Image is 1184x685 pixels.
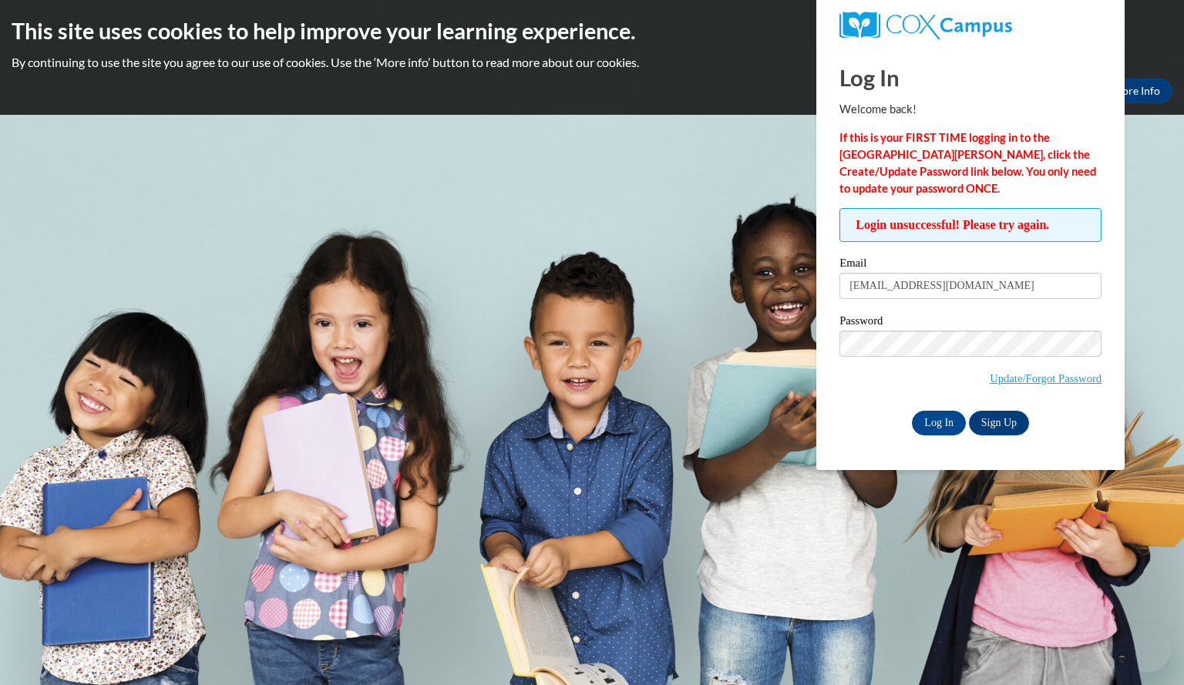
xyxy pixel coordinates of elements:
[12,54,1172,71] p: By continuing to use the site you agree to our use of cookies. Use the ‘More info’ button to read...
[969,411,1029,435] a: Sign Up
[912,411,966,435] input: Log In
[12,15,1172,46] h2: This site uses cookies to help improve your learning experience.
[839,101,1102,118] p: Welcome back!
[1100,79,1172,103] a: More Info
[839,131,1096,195] strong: If this is your FIRST TIME logging in to the [GEOGRAPHIC_DATA][PERSON_NAME], click the Create/Upd...
[839,12,1102,39] a: COX Campus
[839,12,1012,39] img: COX Campus
[1122,623,1172,673] iframe: Button to launch messaging window
[839,62,1102,93] h1: Log In
[839,257,1102,273] label: Email
[839,208,1102,242] span: Login unsuccessful! Please try again.
[990,372,1102,384] a: Update/Forgot Password
[839,315,1102,331] label: Password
